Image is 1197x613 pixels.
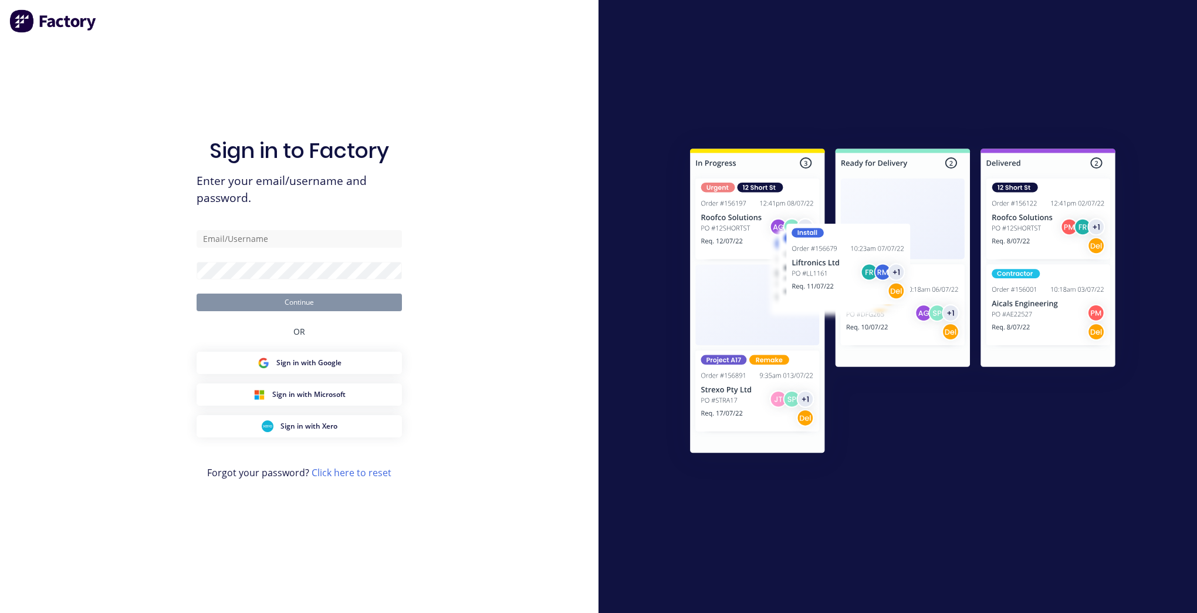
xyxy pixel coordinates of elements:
img: Factory [9,9,97,33]
img: Sign in [664,125,1141,481]
input: Email/Username [197,230,402,248]
a: Click here to reset [312,466,391,479]
span: Enter your email/username and password. [197,173,402,207]
button: Microsoft Sign inSign in with Microsoft [197,383,402,406]
h1: Sign in to Factory [209,138,389,163]
img: Xero Sign in [262,420,273,432]
span: Sign in with Google [276,358,341,368]
span: Forgot your password? [207,466,391,480]
div: OR [293,311,305,352]
button: Continue [197,294,402,311]
button: Xero Sign inSign in with Xero [197,415,402,437]
button: Google Sign inSign in with Google [197,352,402,374]
span: Sign in with Microsoft [272,389,346,400]
span: Sign in with Xero [280,421,337,432]
img: Microsoft Sign in [253,389,265,400]
img: Google Sign in [258,357,269,369]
